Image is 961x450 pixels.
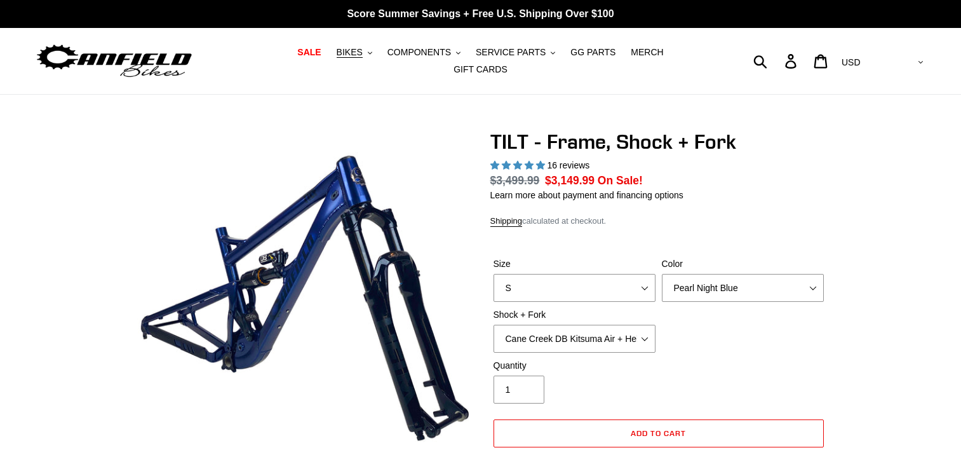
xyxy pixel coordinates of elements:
input: Search [760,47,793,75]
span: SERVICE PARTS [476,47,546,58]
s: $3,499.99 [490,174,540,187]
span: Add to cart [631,428,686,438]
button: BIKES [330,44,379,61]
div: calculated at checkout. [490,215,827,228]
span: SALE [297,47,321,58]
label: Color [662,257,824,271]
a: Learn more about payment and financing options [490,190,683,200]
a: MERCH [624,44,669,61]
span: MERCH [631,47,663,58]
span: 16 reviews [547,160,589,170]
span: GIFT CARDS [454,64,507,75]
label: Size [494,257,655,271]
span: On Sale! [598,172,643,189]
a: GIFT CARDS [447,61,514,78]
button: COMPONENTS [381,44,467,61]
span: $3,149.99 [545,174,595,187]
span: 5.00 stars [490,160,548,170]
label: Shock + Fork [494,308,655,322]
button: SERVICE PARTS [469,44,561,61]
span: BIKES [337,47,363,58]
h1: TILT - Frame, Shock + Fork [490,130,827,154]
span: COMPONENTS [387,47,451,58]
a: Shipping [490,216,523,227]
button: Add to cart [494,419,824,447]
img: Canfield Bikes [35,41,194,81]
span: GG PARTS [570,47,615,58]
a: GG PARTS [564,44,622,61]
a: SALE [291,44,327,61]
label: Quantity [494,359,655,372]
